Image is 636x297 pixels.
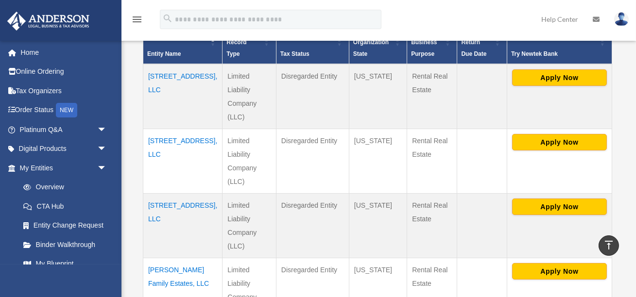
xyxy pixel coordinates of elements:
a: Binder Walkthrough [14,235,117,254]
a: Digital Productsarrow_drop_down [7,139,121,159]
a: Entity Change Request [14,216,117,235]
td: Rental Real Estate [407,64,457,129]
td: [STREET_ADDRESS], LLC [143,129,223,194]
td: Limited Liability Company (LLC) [223,64,276,129]
a: Home [7,43,121,62]
a: vertical_align_top [599,235,619,256]
span: Tax Status [280,50,309,57]
a: Tax Organizers [7,81,121,100]
img: Anderson Advisors Platinum Portal [4,12,92,31]
td: [STREET_ADDRESS], LLC [143,194,223,258]
td: [US_STATE] [349,64,407,129]
td: Rental Real Estate [407,129,457,194]
td: Limited Liability Company (LLC) [223,194,276,258]
th: Business Purpose: Activate to sort [407,21,457,65]
td: [US_STATE] [349,129,407,194]
i: menu [131,14,143,25]
span: Federal Return Due Date [461,27,486,57]
td: Disregarded Entity [276,129,349,194]
th: Tax Status: Activate to sort [276,21,349,65]
td: Disregarded Entity [276,194,349,258]
img: User Pic [614,12,629,26]
a: Online Ordering [7,62,121,82]
button: Apply Now [512,198,607,215]
i: vertical_align_top [603,239,615,251]
th: Try Newtek Bank : Activate to sort [507,21,612,65]
th: Entity Name: Activate to invert sorting [143,21,223,65]
a: CTA Hub [14,197,117,216]
span: arrow_drop_down [97,158,117,178]
a: Order StatusNEW [7,100,121,120]
a: My Blueprint [14,254,117,274]
div: NEW [56,103,77,117]
th: Organization State: Activate to sort [349,21,407,65]
span: Entity Name [147,50,181,57]
button: Apply Now [512,69,607,86]
td: [STREET_ADDRESS], LLC [143,64,223,129]
button: Apply Now [512,134,607,150]
span: arrow_drop_down [97,139,117,159]
i: search [162,13,173,24]
a: Platinum Q&Aarrow_drop_down [7,120,121,139]
a: Overview [14,178,112,197]
div: Try Newtek Bank [511,48,597,60]
td: Limited Liability Company (LLC) [223,129,276,194]
a: menu [131,17,143,25]
td: Disregarded Entity [276,64,349,129]
th: Federal Return Due Date: Activate to sort [457,21,507,65]
td: Rental Real Estate [407,194,457,258]
th: Record Type: Activate to sort [223,21,276,65]
td: [US_STATE] [349,194,407,258]
button: Apply Now [512,263,607,280]
span: arrow_drop_down [97,120,117,140]
a: My Entitiesarrow_drop_down [7,158,117,178]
